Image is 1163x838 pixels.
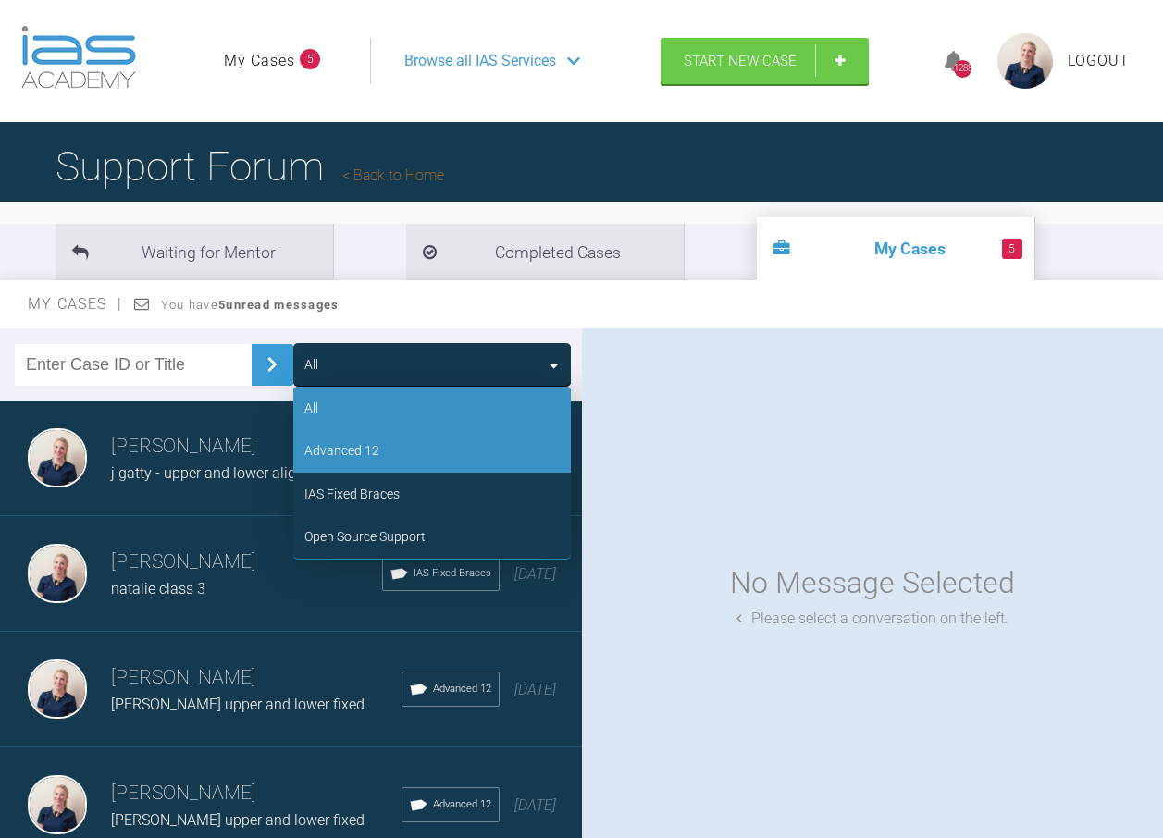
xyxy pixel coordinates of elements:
[661,38,869,84] a: Start New Case
[111,464,324,482] span: j gatty - upper and lower aligners
[257,350,287,379] img: chevronRight.28bd32b0.svg
[28,659,87,719] img: Olivia Nixon
[56,134,444,199] h1: Support Forum
[304,526,426,547] div: Open Source Support
[111,580,205,598] span: natalie class 3
[342,166,444,184] a: Back to Home
[111,662,402,694] h3: [PERSON_NAME]
[28,428,87,487] img: Olivia Nixon
[111,778,402,809] h3: [PERSON_NAME]
[15,344,252,386] input: Enter Case ID or Title
[304,398,318,418] div: All
[514,565,556,583] span: [DATE]
[304,440,379,461] div: Advanced 12
[514,796,556,814] span: [DATE]
[1002,239,1022,259] span: 5
[433,796,491,813] span: Advanced 12
[224,49,295,73] a: My Cases
[730,560,1015,607] div: No Message Selected
[414,565,491,582] span: IAS Fixed Braces
[218,298,339,312] strong: 5 unread messages
[514,681,556,698] span: [DATE]
[304,354,318,375] div: All
[111,696,365,713] span: [PERSON_NAME] upper and lower fixed
[28,775,87,834] img: Olivia Nixon
[757,217,1034,280] li: My Cases
[161,298,340,312] span: You have
[997,33,1053,89] img: profile.png
[111,431,402,462] h3: [PERSON_NAME]
[28,544,87,603] img: Olivia Nixon
[406,224,684,280] li: Completed Cases
[56,224,333,280] li: Waiting for Mentor
[28,295,123,313] span: My Cases
[433,681,491,697] span: Advanced 12
[684,53,797,69] span: Start New Case
[300,49,320,69] span: 5
[736,607,1008,631] div: Please select a conversation on the left.
[954,60,971,78] div: 1288
[111,811,365,829] span: [PERSON_NAME] upper and lower fixed
[404,49,556,73] span: Browse all IAS Services
[21,26,136,89] img: logo-light.3e3ef733.png
[111,547,382,578] h3: [PERSON_NAME]
[1068,49,1130,73] a: Logout
[304,484,400,504] div: IAS Fixed Braces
